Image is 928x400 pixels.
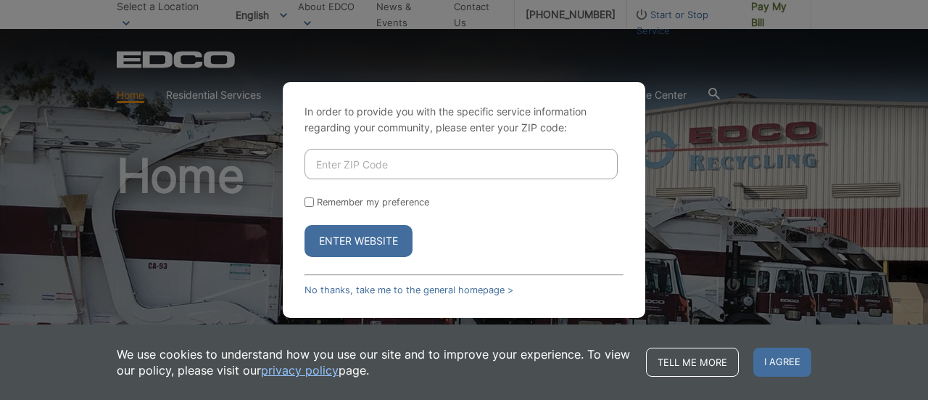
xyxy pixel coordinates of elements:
[304,149,618,179] input: Enter ZIP Code
[317,197,429,208] label: Remember my preference
[304,285,513,295] a: No thanks, take me to the general homepage >
[304,225,413,257] button: Enter Website
[304,104,623,136] p: In order to provide you with the specific service information regarding your community, please en...
[753,348,811,377] span: I agree
[117,346,631,378] p: We use cookies to understand how you use our site and to improve your experience. To view our pol...
[261,362,339,378] a: privacy policy
[646,348,739,377] a: Tell me more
